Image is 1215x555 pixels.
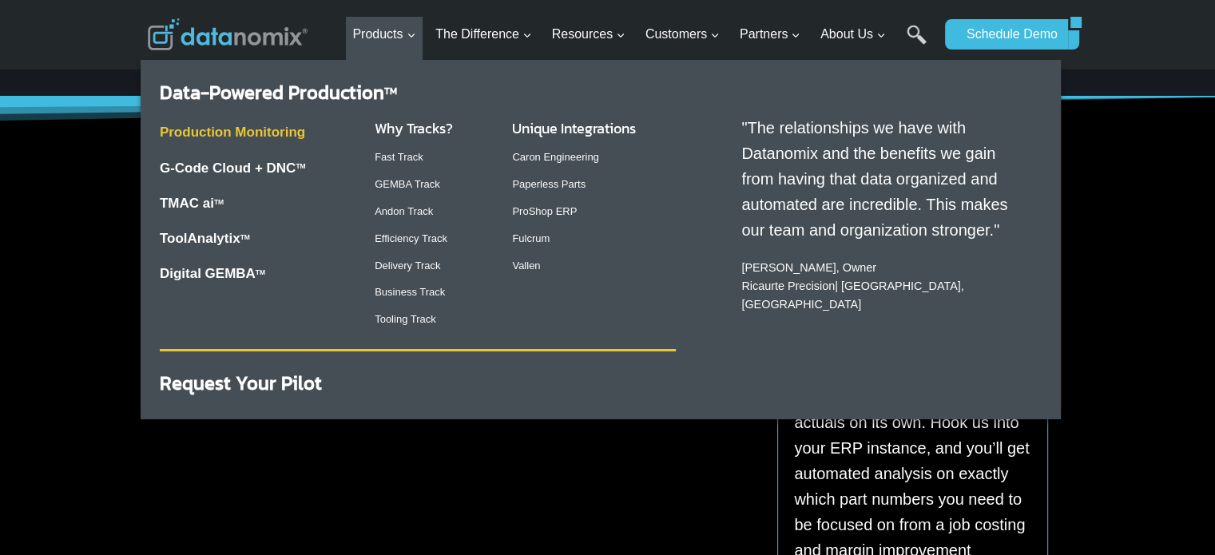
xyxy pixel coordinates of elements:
a: Andon Track [375,205,433,217]
a: Request Your Pilot [160,369,322,397]
span: State/Region [359,197,421,212]
a: Production Monitoring [160,125,305,140]
a: TM [240,233,250,241]
span: About Us [820,24,886,45]
iframe: Chat Widget [1135,478,1215,555]
a: Privacy Policy [217,356,269,367]
a: Ricaurte Precision [741,279,835,292]
sup: TM [296,162,305,170]
a: TMAC aiTM [160,196,224,211]
span: Last Name [359,1,411,15]
span: Resources [552,24,625,45]
span: Phone number [359,66,431,81]
a: Paperless Parts [512,178,586,190]
a: G-Code Cloud + DNCTM [160,161,306,176]
a: Search [907,25,927,61]
span: Customers [645,24,720,45]
a: Efficiency Track [375,232,447,244]
a: Data-Powered ProductionTM [160,78,397,106]
sup: TM [384,84,397,98]
a: Digital GEMBATM [160,266,265,281]
a: Tooling Track [375,313,436,325]
a: Why Tracks? [375,117,453,139]
a: Terms [179,356,203,367]
a: Vallen [512,260,540,272]
a: Schedule Demo [945,19,1068,50]
h3: Unique Integrations [512,117,676,139]
a: ProShop ERP [512,205,577,217]
a: ToolAnalytix [160,231,240,246]
span: Partners [740,24,800,45]
img: Datanomix [148,18,308,50]
a: Fulcrum [512,232,550,244]
sup: TM [214,198,224,206]
p: [PERSON_NAME], Owner | [GEOGRAPHIC_DATA], [GEOGRAPHIC_DATA] [741,259,1026,314]
a: GEMBA Track [375,178,440,190]
a: Delivery Track [375,260,440,272]
a: Caron Engineering [512,151,598,163]
sup: TM [256,268,265,276]
span: Products [352,24,415,45]
a: Business Track [375,286,445,298]
span: The Difference [435,24,532,45]
p: "The relationships we have with Datanomix and the benefits we gain from having that data organize... [741,115,1026,243]
nav: Primary Navigation [346,9,937,61]
a: Fast Track [375,151,423,163]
